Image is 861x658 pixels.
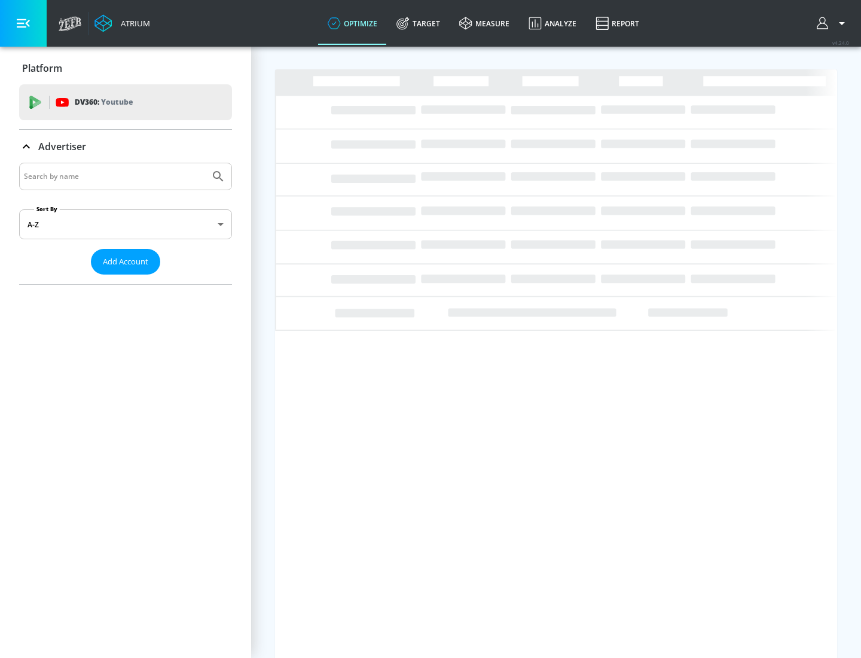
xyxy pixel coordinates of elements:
p: DV360: [75,96,133,109]
p: Platform [22,62,62,75]
div: Atrium [116,18,150,29]
p: Advertiser [38,140,86,153]
a: optimize [318,2,387,45]
nav: list of Advertiser [19,275,232,284]
div: Advertiser [19,163,232,284]
p: Youtube [101,96,133,108]
div: A-Z [19,209,232,239]
a: Atrium [94,14,150,32]
label: Sort By [34,205,60,213]
div: Platform [19,51,232,85]
div: DV360: Youtube [19,84,232,120]
button: Add Account [91,249,160,275]
a: Target [387,2,450,45]
input: Search by name [24,169,205,184]
a: Analyze [519,2,586,45]
span: Add Account [103,255,148,269]
a: Report [586,2,649,45]
div: Advertiser [19,130,232,163]
span: v 4.24.0 [832,39,849,46]
a: measure [450,2,519,45]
